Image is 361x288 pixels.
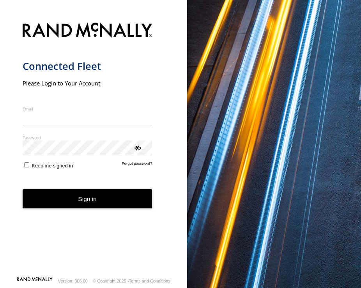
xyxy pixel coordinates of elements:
img: Rand McNally [23,21,152,41]
div: © Copyright 2025 - [93,279,170,283]
button: Sign in [23,189,152,208]
h2: Please Login to Your Account [23,79,152,87]
h1: Connected Fleet [23,60,152,73]
a: Terms and Conditions [129,279,170,283]
input: Keep me signed in [24,162,29,167]
form: main [23,18,165,276]
label: Email [23,106,152,112]
label: Password [23,135,152,140]
div: Version: 306.00 [58,279,88,283]
span: Keep me signed in [32,163,73,169]
a: Visit our Website [17,277,53,285]
a: Forgot password? [122,161,152,169]
div: ViewPassword [133,143,141,151]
